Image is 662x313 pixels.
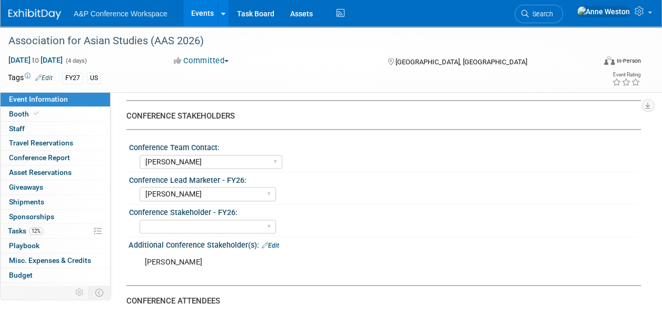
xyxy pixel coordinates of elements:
a: Event Information [1,92,110,106]
a: Giveaways [1,180,110,194]
img: ExhibitDay [8,9,61,19]
a: Conference Report [1,151,110,165]
td: Tags [8,72,53,84]
span: to [31,56,41,64]
span: Event Information [9,95,68,103]
a: Staff [1,122,110,136]
div: Association for Asian Studies (AAS 2026) [5,32,587,51]
td: Toggle Event Tabs [89,286,111,299]
div: Conference Team Contact: [129,140,636,153]
i: Booth reservation complete [34,111,39,116]
span: Giveaways [9,183,43,191]
span: Shipments [9,198,44,206]
button: Committed [170,55,233,66]
span: 12% [29,227,43,235]
span: [GEOGRAPHIC_DATA], [GEOGRAPHIC_DATA] [396,58,527,66]
span: Travel Reservations [9,139,73,147]
div: Conference Stakeholder - FY26: [129,204,636,218]
a: Playbook [1,239,110,253]
a: Travel Reservations [1,136,110,150]
span: ROI, Objectives & ROO [9,286,80,294]
a: Budget [1,268,110,282]
a: Shipments [1,195,110,209]
div: In-Person [616,57,641,65]
td: Personalize Event Tab Strip [71,286,89,299]
div: FY27 [62,73,83,84]
span: Conference Report [9,153,70,162]
a: Misc. Expenses & Credits [1,253,110,268]
div: Conference Lead Marketer - FY26: [129,172,636,185]
span: Booth [9,110,41,118]
span: Budget [9,271,33,279]
a: Edit [35,74,53,82]
div: Event Rating [612,72,640,77]
div: Event Format [549,55,641,71]
a: Edit [262,242,279,249]
div: CONFERENCE ATTENDEES [126,296,633,307]
span: Sponsorships [9,212,54,221]
div: US [87,73,101,84]
span: (4 days) [65,57,87,64]
span: A&P Conference Workspace [74,9,167,18]
a: Asset Reservations [1,165,110,180]
div: Additional Conference Stakeholder(s): [129,237,641,251]
div: CONFERENCE STAKEHOLDERS [126,111,633,122]
a: Booth [1,107,110,121]
img: Anne Weston [577,6,630,17]
img: Format-Inperson.png [604,56,615,65]
a: Sponsorships [1,210,110,224]
a: ROI, Objectives & ROO [1,283,110,297]
a: Search [515,5,563,23]
a: Tasks12% [1,224,110,238]
span: Misc. Expenses & Credits [9,256,91,265]
div: [PERSON_NAME] [137,252,539,273]
span: Search [529,10,553,18]
span: Playbook [9,241,39,250]
span: Staff [9,124,25,133]
span: Asset Reservations [9,168,72,177]
span: Tasks [8,227,43,235]
span: [DATE] [DATE] [8,55,63,65]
